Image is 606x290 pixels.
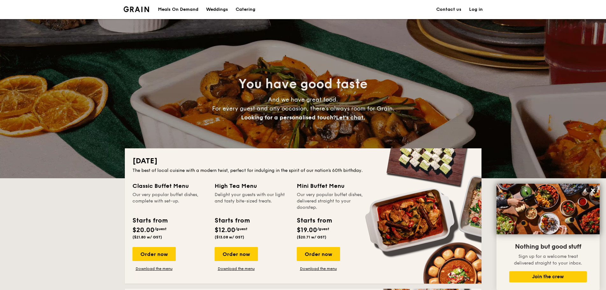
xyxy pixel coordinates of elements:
a: Logotype [124,6,149,12]
div: Starts from [297,216,332,225]
span: Nothing but good stuff [515,243,581,251]
a: Download the menu [132,266,176,271]
span: $19.00 [297,226,317,234]
button: Close [588,185,598,195]
span: And we have great food. For every guest and any occasion, there’s always room for Grain. [212,96,394,121]
div: Starts from [215,216,249,225]
button: Join the crew [509,271,587,282]
div: Our very popular buffet dishes, delivered straight to your doorstep. [297,192,371,211]
div: Classic Buffet Menu [132,181,207,190]
div: Starts from [132,216,167,225]
h2: [DATE] [132,156,474,166]
span: Looking for a personalised touch? [241,114,336,121]
span: ($13.08 w/ GST) [215,235,244,239]
div: High Tea Menu [215,181,289,190]
span: ($20.71 w/ GST) [297,235,326,239]
div: Our very popular buffet dishes, complete with set-up. [132,192,207,211]
a: Download the menu [215,266,258,271]
span: Sign up for a welcome treat delivered straight to your inbox. [514,254,582,266]
div: Delight your guests with our light and tasty bite-sized treats. [215,192,289,211]
span: $12.00 [215,226,235,234]
span: ($21.80 w/ GST) [132,235,162,239]
div: Order now [132,247,176,261]
span: /guest [154,227,167,231]
div: Order now [215,247,258,261]
img: DSC07876-Edit02-Large.jpeg [496,184,600,234]
div: The best of local cuisine with a modern twist, perfect for indulging in the spirit of our nation’... [132,167,474,174]
span: /guest [317,227,329,231]
span: $20.00 [132,226,154,234]
div: Order now [297,247,340,261]
a: Download the menu [297,266,340,271]
img: Grain [124,6,149,12]
span: Let's chat. [336,114,365,121]
div: Mini Buffet Menu [297,181,371,190]
span: You have good taste [239,76,367,92]
span: /guest [235,227,247,231]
